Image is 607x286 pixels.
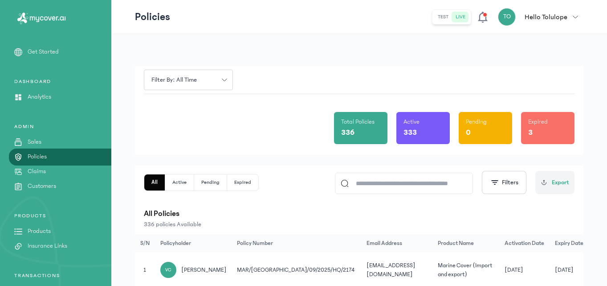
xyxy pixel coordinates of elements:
button: live [452,12,469,22]
span: Filter by: all time [146,75,202,85]
th: Policy Number [232,234,361,252]
p: Hello Tolulope [525,12,567,22]
p: 336 policies Available [144,220,574,229]
p: Active [403,117,420,126]
p: Claims [28,167,46,176]
div: TO [498,8,516,26]
p: Insurance Links [28,241,67,251]
span: [PERSON_NAME] [182,265,227,274]
th: Product Name [432,234,499,252]
span: [DATE] [555,265,573,274]
button: Export [535,171,574,194]
th: Email Address [361,234,432,252]
th: Expiry Date [550,234,589,252]
p: 0 [466,126,471,139]
span: [EMAIL_ADDRESS][DOMAIN_NAME] [367,262,415,278]
p: 333 [403,126,417,139]
p: Customers [28,182,56,191]
p: Policies [135,10,170,24]
button: Filter by: all time [144,70,233,90]
button: Expired [227,174,258,191]
span: 1 [143,267,146,273]
p: Products [28,227,51,236]
th: Activation Date [499,234,550,252]
button: Active [165,174,194,191]
button: TOHello Tolulope [498,8,583,26]
button: Pending [194,174,227,191]
span: [DATE] [505,265,523,274]
th: S/N [135,234,155,252]
th: Policyholder [155,234,232,252]
p: 3 [528,126,533,139]
p: Analytics [28,92,51,102]
p: Expired [528,117,548,126]
p: Total Policies [341,117,375,126]
div: VC [160,262,176,278]
p: Get Started [28,47,59,57]
span: Export [552,178,569,187]
p: Sales [28,137,41,147]
button: All [144,174,165,191]
button: Filters [482,171,526,194]
p: Pending [466,117,487,126]
p: 336 [341,126,354,139]
button: test [434,12,452,22]
p: All Policies [144,207,574,220]
p: Policies [28,152,47,162]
